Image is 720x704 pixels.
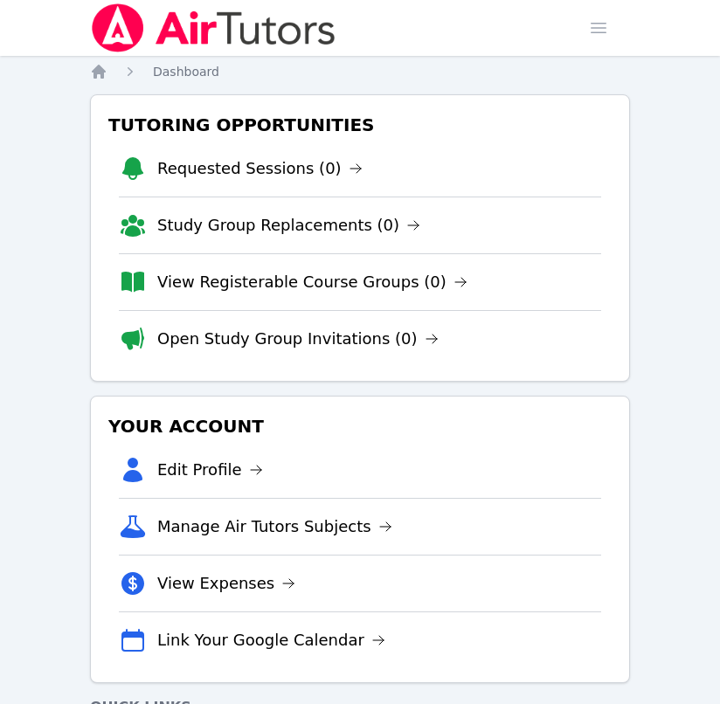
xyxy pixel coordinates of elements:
span: Dashboard [153,65,219,79]
a: View Registerable Course Groups (0) [157,270,467,294]
a: Requested Sessions (0) [157,156,363,181]
a: Link Your Google Calendar [157,628,385,652]
a: Study Group Replacements (0) [157,213,420,238]
nav: Breadcrumb [90,63,630,80]
a: Dashboard [153,63,219,80]
a: Edit Profile [157,458,263,482]
img: Air Tutors [90,3,337,52]
h3: Your Account [105,411,615,442]
a: Open Study Group Invitations (0) [157,327,439,351]
h3: Tutoring Opportunities [105,109,615,141]
a: Manage Air Tutors Subjects [157,514,392,539]
a: View Expenses [157,571,295,596]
